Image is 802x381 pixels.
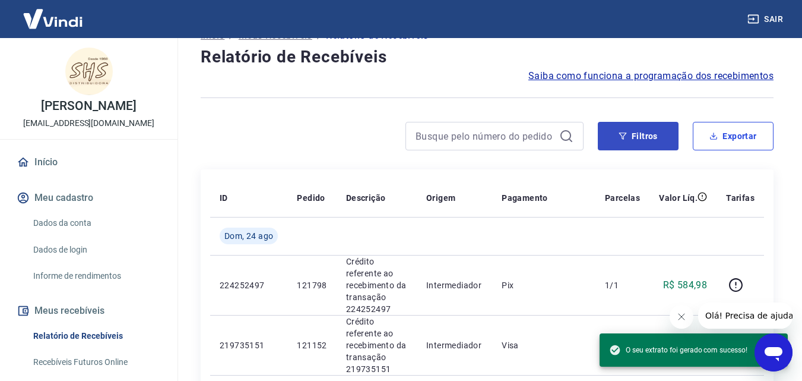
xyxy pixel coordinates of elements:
input: Busque pelo número do pedido [416,127,554,145]
button: Exportar [693,122,774,150]
p: Tarifas [726,192,755,204]
iframe: Botão para abrir a janela de mensagens [755,333,793,371]
iframe: Mensagem da empresa [698,303,793,329]
a: Início [14,149,163,175]
p: 219735151 [220,339,278,351]
button: Sair [745,8,788,30]
p: [EMAIL_ADDRESS][DOMAIN_NAME] [23,117,154,130]
span: Olá! Precisa de ajuda? [7,8,100,18]
p: [PERSON_NAME] [41,100,136,112]
a: Informe de rendimentos [28,264,163,288]
span: O seu extrato foi gerado com sucesso! [609,344,747,356]
p: Intermediador [426,279,483,291]
span: Dom, 24 ago [224,230,273,242]
p: Intermediador [426,339,483,351]
p: Crédito referente ao recebimento da transação 219735151 [346,316,407,375]
p: Visa [502,339,586,351]
a: Dados de login [28,238,163,262]
p: 121798 [297,279,326,291]
button: Filtros [598,122,679,150]
button: Meu cadastro [14,185,163,211]
p: Pagamento [502,192,548,204]
img: Vindi [14,1,91,37]
p: Parcelas [605,192,640,204]
iframe: Fechar mensagem [670,305,693,329]
p: Pedido [297,192,325,204]
p: Valor Líq. [659,192,698,204]
p: Origem [426,192,455,204]
button: Meus recebíveis [14,298,163,324]
p: Pix [502,279,586,291]
p: 224252497 [220,279,278,291]
a: Recebíveis Futuros Online [28,350,163,374]
p: ID [220,192,228,204]
a: Relatório de Recebíveis [28,324,163,348]
p: R$ 584,98 [663,278,708,292]
p: 121152 [297,339,326,351]
img: 9ebf16b8-e23d-4c4e-a790-90555234a76e.jpeg [65,48,113,95]
a: Dados da conta [28,211,163,235]
h4: Relatório de Recebíveis [201,45,774,69]
p: 1/1 [605,279,640,291]
p: Crédito referente ao recebimento da transação 224252497 [346,256,407,315]
p: Descrição [346,192,386,204]
a: Saiba como funciona a programação dos recebimentos [528,69,774,83]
